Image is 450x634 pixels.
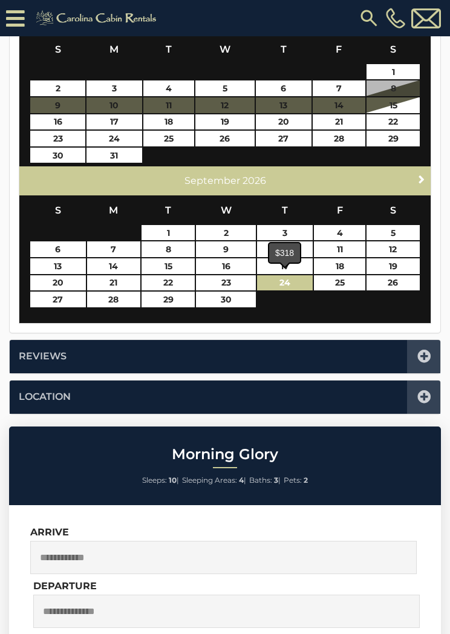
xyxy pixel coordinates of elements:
a: 10 [257,241,313,257]
span: Sunday [55,204,61,216]
a: 30 [196,292,256,307]
a: 16 [30,114,85,130]
span: Monday [109,44,119,55]
a: 7 [87,241,140,257]
div: $318 [269,243,300,263]
a: 2 [30,80,85,96]
a: 3 [257,225,313,241]
span: Wednesday [220,44,230,55]
span: Baths: [249,475,272,485]
a: 17 [257,258,313,274]
span: Next [417,174,426,184]
span: Pets: [284,475,302,485]
strong: 2 [304,475,308,485]
a: 8 [142,241,195,257]
img: Khaki-logo.png [31,8,165,28]
a: 12 [367,241,420,257]
a: 21 [87,275,140,291]
a: 24 [257,275,313,291]
a: 25 [314,275,365,291]
a: 19 [367,258,420,274]
strong: 4 [239,475,244,485]
a: 5 [367,225,420,241]
a: 1 [142,225,195,241]
span: Sleeping Areas: [182,475,237,485]
a: 27 [30,292,86,307]
a: 4 [143,80,194,96]
a: 15 [367,97,420,113]
a: 28 [313,131,366,146]
span: Thursday [281,44,287,55]
a: 22 [142,275,195,291]
a: Reviews [19,350,67,364]
a: 11 [314,241,365,257]
span: 2026 [243,175,266,186]
strong: 10 [169,475,177,485]
a: 23 [196,275,256,291]
a: 18 [143,114,194,130]
a: 26 [195,131,255,146]
a: 23 [30,131,85,146]
span: Friday [337,204,343,216]
a: 6 [30,241,86,257]
a: 19 [195,114,255,130]
a: 22 [367,114,420,130]
span: Monday [109,204,118,216]
li: | [249,472,281,488]
a: 29 [142,292,195,307]
span: Tuesday [165,204,171,216]
span: Sunday [55,44,61,55]
a: 28 [87,292,140,307]
a: 26 [367,275,420,291]
a: 2 [196,225,256,241]
a: Location [19,390,71,404]
a: Next [414,171,429,186]
h2: Morning Glory [12,446,438,462]
span: Thursday [282,204,288,216]
a: 17 [86,114,142,130]
li: | [182,472,246,488]
a: 21 [313,114,366,130]
span: Sleeps: [142,475,167,485]
a: 25 [143,131,194,146]
a: 20 [30,275,86,291]
a: 24 [86,131,142,146]
a: 9 [196,241,256,257]
a: 13 [30,258,86,274]
a: 4 [314,225,365,241]
a: 31 [86,148,142,163]
a: 14 [87,258,140,274]
span: Tuesday [166,44,172,55]
a: 5 [195,80,255,96]
a: 7 [313,80,366,96]
span: Saturday [390,204,396,216]
a: 18 [314,258,365,274]
span: September [184,175,240,186]
a: 27 [256,131,311,146]
a: 16 [196,258,256,274]
span: Saturday [390,44,396,55]
span: Friday [336,44,342,55]
a: 1 [367,64,420,80]
label: Departure [33,580,97,592]
li: | [142,472,179,488]
span: Wednesday [221,204,232,216]
img: search-regular.svg [358,7,380,29]
label: Arrive [30,526,69,538]
a: 30 [30,148,85,163]
a: [PHONE_NUMBER] [383,8,408,28]
a: 29 [367,131,420,146]
a: 6 [256,80,311,96]
a: 3 [86,80,142,96]
a: 15 [142,258,195,274]
a: 20 [256,114,311,130]
strong: 3 [274,475,278,485]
